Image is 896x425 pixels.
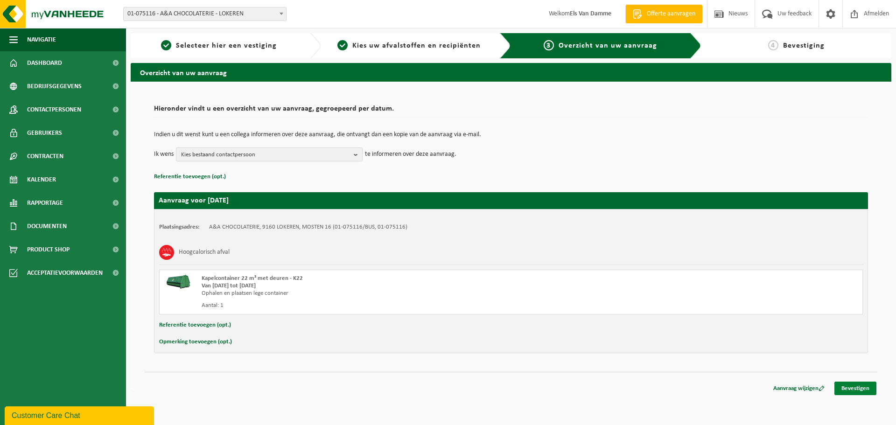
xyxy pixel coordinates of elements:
span: Gebruikers [27,121,62,145]
button: Opmerking toevoegen (opt.) [159,336,232,348]
span: 1 [161,40,171,50]
span: 01-075116 - A&A CHOCOLATERIE - LOKEREN [124,7,286,21]
span: 2 [337,40,348,50]
span: Kalender [27,168,56,191]
span: Contracten [27,145,63,168]
p: Indien u dit wenst kunt u een collega informeren over deze aanvraag, die ontvangt dan een kopie v... [154,132,868,138]
button: Kies bestaand contactpersoon [176,147,363,161]
span: Overzicht van uw aanvraag [559,42,657,49]
td: A&A CHOCOLATERIE, 9160 LOKEREN, MOSTEN 16 (01-075116/BUS, 01-075116) [209,223,407,231]
strong: Van [DATE] tot [DATE] [202,283,256,289]
span: Dashboard [27,51,62,75]
span: Acceptatievoorwaarden [27,261,103,285]
strong: Plaatsingsadres: [159,224,200,230]
span: Kies uw afvalstoffen en recipiënten [352,42,481,49]
strong: Aanvraag voor [DATE] [159,197,229,204]
span: Contactpersonen [27,98,81,121]
button: Referentie toevoegen (opt.) [154,171,226,183]
h2: Hieronder vindt u een overzicht van uw aanvraag, gegroepeerd per datum. [154,105,868,118]
a: 2Kies uw afvalstoffen en recipiënten [326,40,493,51]
div: Aantal: 1 [202,302,548,309]
span: Bedrijfsgegevens [27,75,82,98]
img: HK-XK-22-GN-00.png [164,275,192,289]
span: 3 [544,40,554,50]
span: Selecteer hier een vestiging [176,42,277,49]
span: Kies bestaand contactpersoon [181,148,350,162]
p: te informeren over deze aanvraag. [365,147,456,161]
span: 4 [768,40,778,50]
span: Documenten [27,215,67,238]
button: Referentie toevoegen (opt.) [159,319,231,331]
a: Aanvraag wijzigen [766,382,832,395]
span: Navigatie [27,28,56,51]
a: Bevestigen [834,382,876,395]
a: Offerte aanvragen [625,5,702,23]
h2: Overzicht van uw aanvraag [131,63,891,81]
h3: Hoogcalorisch afval [179,245,230,260]
div: Ophalen en plaatsen lege container [202,290,548,297]
span: Bevestiging [783,42,825,49]
p: Ik wens [154,147,174,161]
a: 1Selecteer hier een vestiging [135,40,302,51]
span: Offerte aanvragen [644,9,698,19]
span: Kapelcontainer 22 m³ met deuren - K22 [202,275,303,281]
span: Product Shop [27,238,70,261]
span: Rapportage [27,191,63,215]
strong: Els Van Damme [570,10,611,17]
span: 01-075116 - A&A CHOCOLATERIE - LOKEREN [123,7,287,21]
iframe: chat widget [5,404,156,425]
